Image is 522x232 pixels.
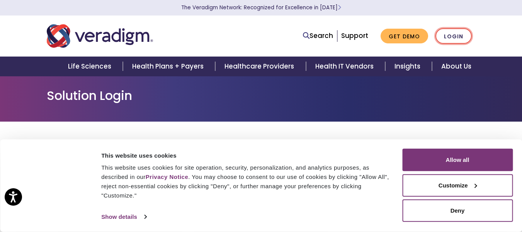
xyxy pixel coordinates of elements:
[146,174,188,180] a: Privacy Notice
[181,4,341,11] a: The Veradigm Network: Recognized for Excellence in [DATE]Learn More
[374,176,513,223] iframe: Drift Chat Widget
[341,31,368,40] a: Support
[47,23,153,49] img: Veradigm logo
[435,28,472,44] a: Login
[432,57,481,76] a: About Us
[402,174,513,196] button: Customize
[385,57,432,76] a: Insights
[402,149,513,171] button: Allow all
[303,31,333,41] a: Search
[101,151,393,160] div: This website uses cookies
[59,57,123,76] a: Life Sciences
[306,57,385,76] a: Health IT Vendors
[101,163,393,200] div: This website uses cookies for site operation, security, personalization, and analytics purposes, ...
[215,57,306,76] a: Healthcare Providers
[47,88,476,103] h1: Solution Login
[381,29,428,44] a: Get Demo
[101,211,146,223] a: Show details
[338,4,341,11] span: Learn More
[123,57,215,76] a: Health Plans + Payers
